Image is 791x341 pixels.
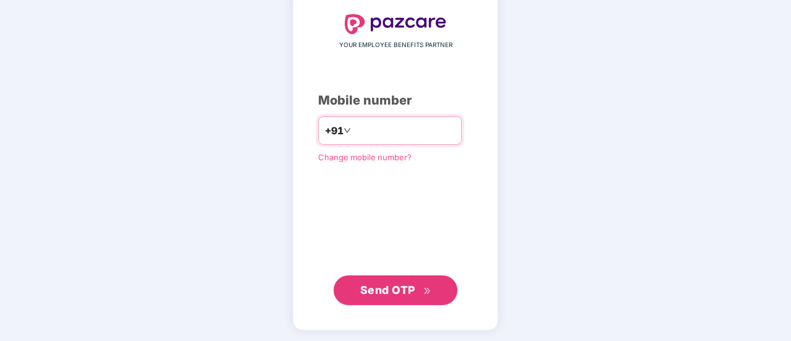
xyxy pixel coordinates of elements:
[423,287,431,295] span: double-right
[318,152,412,162] a: Change mobile number?
[339,40,452,50] span: YOUR EMPLOYEE BENEFITS PARTNER
[325,123,344,139] span: +91
[334,275,457,305] button: Send OTPdouble-right
[344,127,351,134] span: down
[318,91,473,110] div: Mobile number
[360,283,415,296] span: Send OTP
[345,14,446,34] img: logo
